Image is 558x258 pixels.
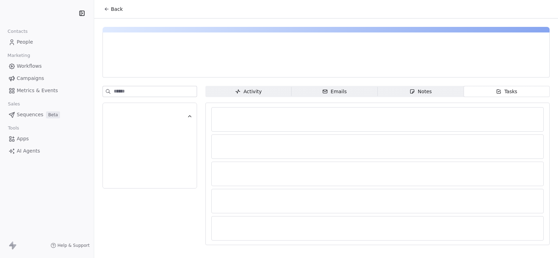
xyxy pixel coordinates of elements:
[322,88,347,95] div: Emails
[51,243,90,248] a: Help & Support
[17,62,42,70] span: Workflows
[6,109,88,120] a: SequencesBeta
[17,87,58,94] span: Metrics & Events
[100,3,127,15] button: Back
[17,135,29,142] span: Apps
[5,99,23,109] span: Sales
[5,26,31,37] span: Contacts
[5,50,33,61] span: Marketing
[17,111,43,118] span: Sequences
[6,145,88,157] a: AI Agents
[58,243,90,248] span: Help & Support
[6,85,88,96] a: Metrics & Events
[111,6,123,13] span: Back
[17,38,33,46] span: People
[6,36,88,48] a: People
[46,111,60,118] span: Beta
[235,88,262,95] div: Activity
[409,88,432,95] div: Notes
[5,123,22,133] span: Tools
[17,75,44,82] span: Campaigns
[6,73,88,84] a: Campaigns
[6,133,88,145] a: Apps
[6,60,88,72] a: Workflows
[17,147,40,155] span: AI Agents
